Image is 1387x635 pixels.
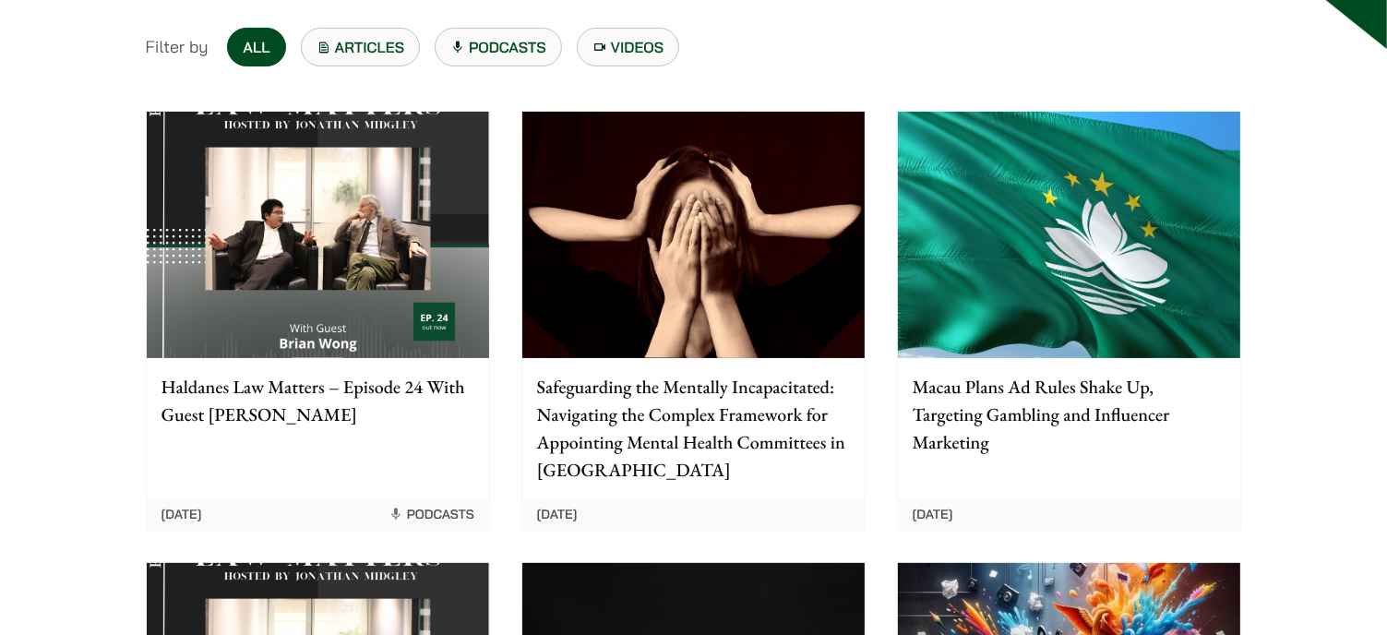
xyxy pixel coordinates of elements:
p: Macau Plans Ad Rules Shake Up, Targeting Gambling and Influencer Marketing [913,373,1226,456]
a: Safeguarding the Mentally Incapacitated: Navigating the Complex Framework for Appointing Mental H... [521,111,866,531]
p: Safeguarding the Mentally Incapacitated: Navigating the Complex Framework for Appointing Mental H... [537,373,850,484]
time: [DATE] [537,506,578,522]
a: Videos [577,28,680,66]
a: All [227,28,285,66]
time: [DATE] [913,506,953,522]
a: Haldanes Law Matters – Episode 24 With Guest [PERSON_NAME] [DATE] Podcasts [146,111,490,531]
p: Haldanes Law Matters – Episode 24 With Guest [PERSON_NAME] [161,373,474,428]
a: Macau Plans Ad Rules Shake Up, Targeting Gambling and Influencer Marketing [DATE] [897,111,1241,531]
span: Podcasts [389,506,474,522]
span: Filter by [146,34,209,59]
a: Articles [301,28,421,66]
time: [DATE] [161,506,202,522]
a: Podcasts [435,28,562,66]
